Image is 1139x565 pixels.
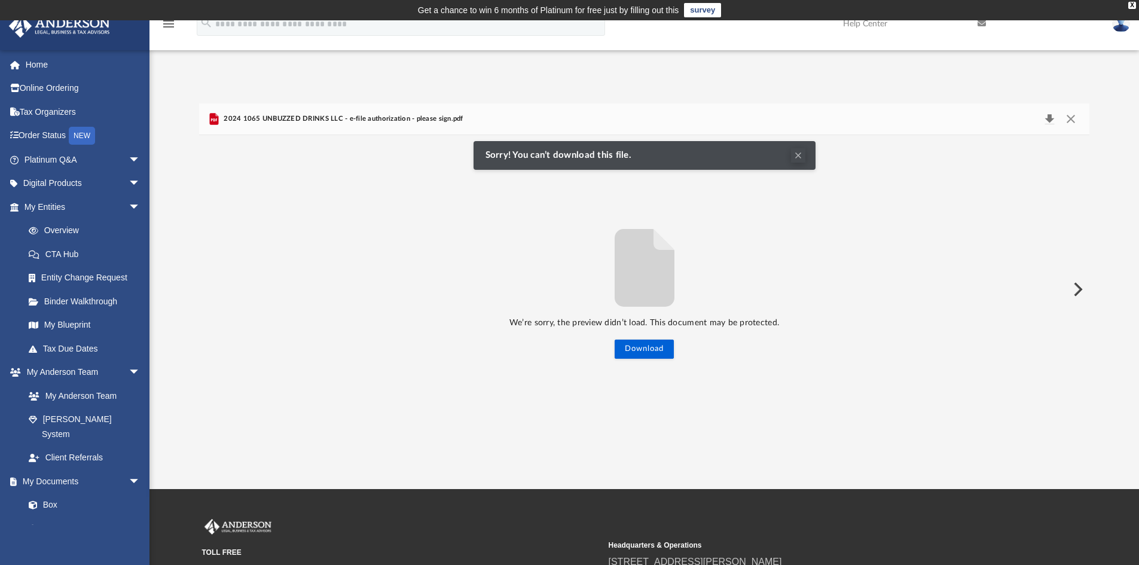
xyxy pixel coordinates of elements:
[202,547,600,558] small: TOLL FREE
[161,17,176,31] i: menu
[221,114,463,124] span: 2024 1065 UNBUZZED DRINKS LLC - e-file authorization - please sign.pdf
[1112,15,1130,32] img: User Pic
[8,172,158,196] a: Digital Productsarrow_drop_down
[8,124,158,148] a: Order StatusNEW
[129,361,152,385] span: arrow_drop_down
[17,408,152,446] a: [PERSON_NAME] System
[129,469,152,494] span: arrow_drop_down
[161,23,176,31] a: menu
[8,195,158,219] a: My Entitiesarrow_drop_down
[129,195,152,219] span: arrow_drop_down
[684,3,721,17] a: survey
[17,219,158,243] a: Overview
[17,313,152,337] a: My Blueprint
[8,148,158,172] a: Platinum Q&Aarrow_drop_down
[199,103,1090,444] div: Preview
[129,172,152,196] span: arrow_drop_down
[17,242,158,266] a: CTA Hub
[485,150,637,161] span: Sorry! You can’t download this file.
[17,289,158,313] a: Binder Walkthrough
[199,135,1090,444] div: File preview
[199,316,1090,331] p: We’re sorry, the preview didn’t load. This document may be protected.
[8,100,158,124] a: Tax Organizers
[8,361,152,384] a: My Anderson Teamarrow_drop_down
[8,469,152,493] a: My Documentsarrow_drop_down
[17,517,152,540] a: Meeting Minutes
[1128,2,1136,9] div: close
[17,384,146,408] a: My Anderson Team
[418,3,679,17] div: Get a chance to win 6 months of Platinum for free just by filling out this
[615,340,674,359] button: Download
[8,53,158,77] a: Home
[1060,111,1082,127] button: Close
[200,16,213,29] i: search
[17,446,152,470] a: Client Referrals
[17,266,158,290] a: Entity Change Request
[1039,111,1060,127] button: Download
[8,77,158,100] a: Online Ordering
[69,127,95,145] div: NEW
[791,148,805,163] button: Clear Notification
[5,14,114,38] img: Anderson Advisors Platinum Portal
[609,540,1007,551] small: Headquarters & Operations
[17,493,146,517] a: Box
[129,148,152,172] span: arrow_drop_down
[202,519,274,535] img: Anderson Advisors Platinum Portal
[1064,273,1090,306] button: Next File
[17,337,158,361] a: Tax Due Dates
